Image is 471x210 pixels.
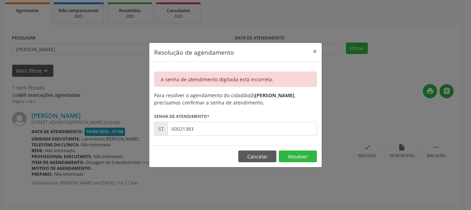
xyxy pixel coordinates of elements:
[154,48,234,57] h5: Resolução de agendamento
[308,43,322,60] button: Close
[279,150,317,162] button: Resolver
[154,122,168,136] div: ST
[154,111,210,122] label: Senha de atendimento
[238,150,276,162] button: Cancelar
[255,92,294,99] b: [PERSON_NAME]
[154,92,317,106] div: Para resolver o agendamento do cidadão(ã) , precisamos confirmar a senha de atendimento.
[154,72,317,87] div: A senha de atendimento digitada está incorreta.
